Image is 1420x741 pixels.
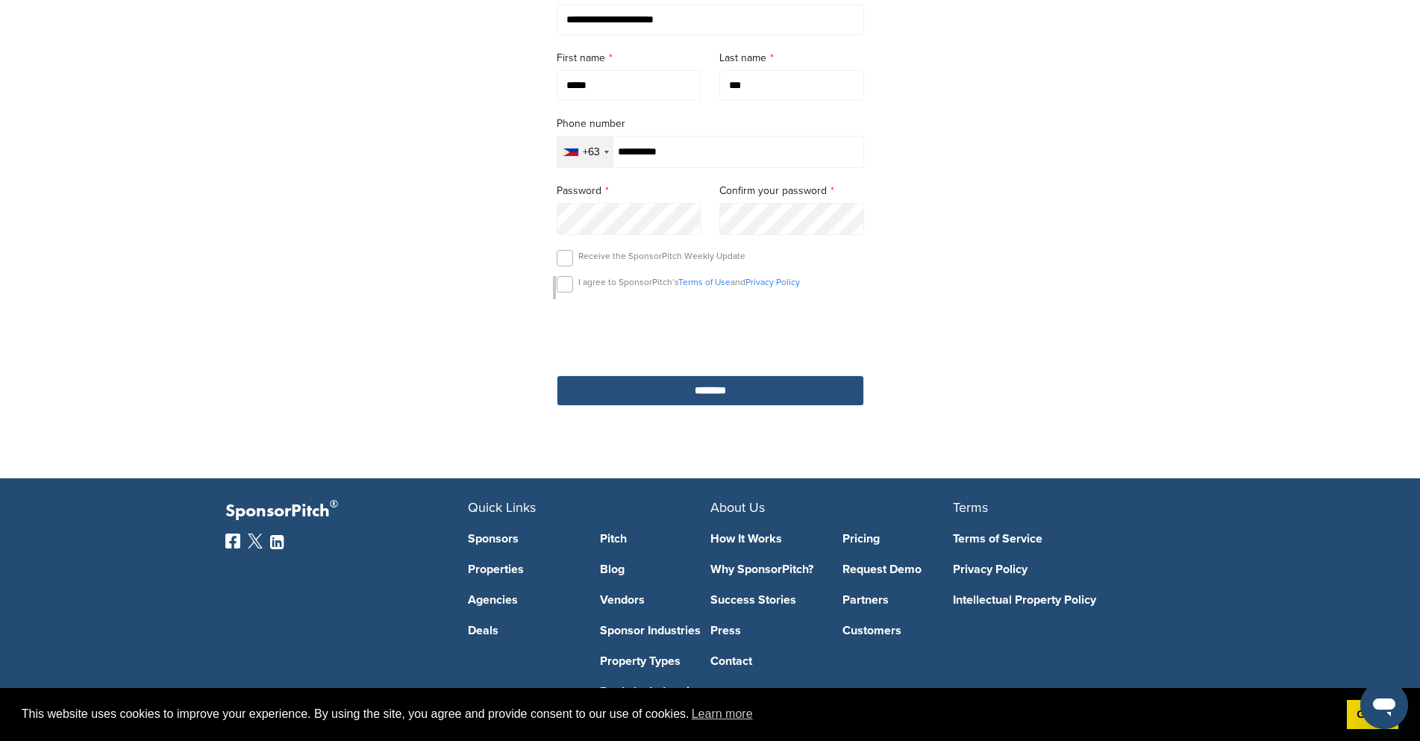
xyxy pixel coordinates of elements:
[557,137,613,167] div: Selected country
[578,250,745,262] p: Receive the SponsorPitch Weekly Update
[468,563,578,575] a: Properties
[953,533,1173,545] a: Terms of Service
[689,703,755,725] a: learn more about cookies
[710,563,821,575] a: Why SponsorPitch?
[600,594,710,606] a: Vendors
[842,594,953,606] a: Partners
[468,533,578,545] a: Sponsors
[600,625,710,637] a: Sponsor Industries
[600,563,710,575] a: Blog
[578,276,800,288] p: I agree to SponsorPitch’s and
[1360,681,1408,729] iframe: Button to launch messaging window
[22,703,1335,725] span: This website uses cookies to improve your experience. By using the site, you agree and provide co...
[710,533,821,545] a: How It Works
[953,563,1173,575] a: Privacy Policy
[225,501,468,522] p: SponsorPitch
[842,625,953,637] a: Customers
[842,563,953,575] a: Request Demo
[953,499,988,516] span: Terms
[710,499,765,516] span: About Us
[710,625,821,637] a: Press
[468,625,578,637] a: Deals
[330,495,338,513] span: ®
[710,594,821,606] a: Success Stories
[557,116,864,132] label: Phone number
[557,183,701,199] label: Password
[719,50,864,66] label: Last name
[625,310,795,354] iframe: reCAPTCHA
[678,277,731,287] a: Terms of Use
[710,655,821,667] a: Contact
[468,499,536,516] span: Quick Links
[225,534,240,548] img: Facebook
[953,594,1173,606] a: Intellectual Property Policy
[719,183,864,199] label: Confirm your password
[468,594,578,606] a: Agencies
[583,147,600,157] div: +63
[745,277,800,287] a: Privacy Policy
[600,686,710,698] a: Deals by Industries
[842,533,953,545] a: Pricing
[1347,700,1398,730] a: dismiss cookie message
[557,50,701,66] label: First name
[600,533,710,545] a: Pitch
[248,534,263,548] img: Twitter
[600,655,710,667] a: Property Types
